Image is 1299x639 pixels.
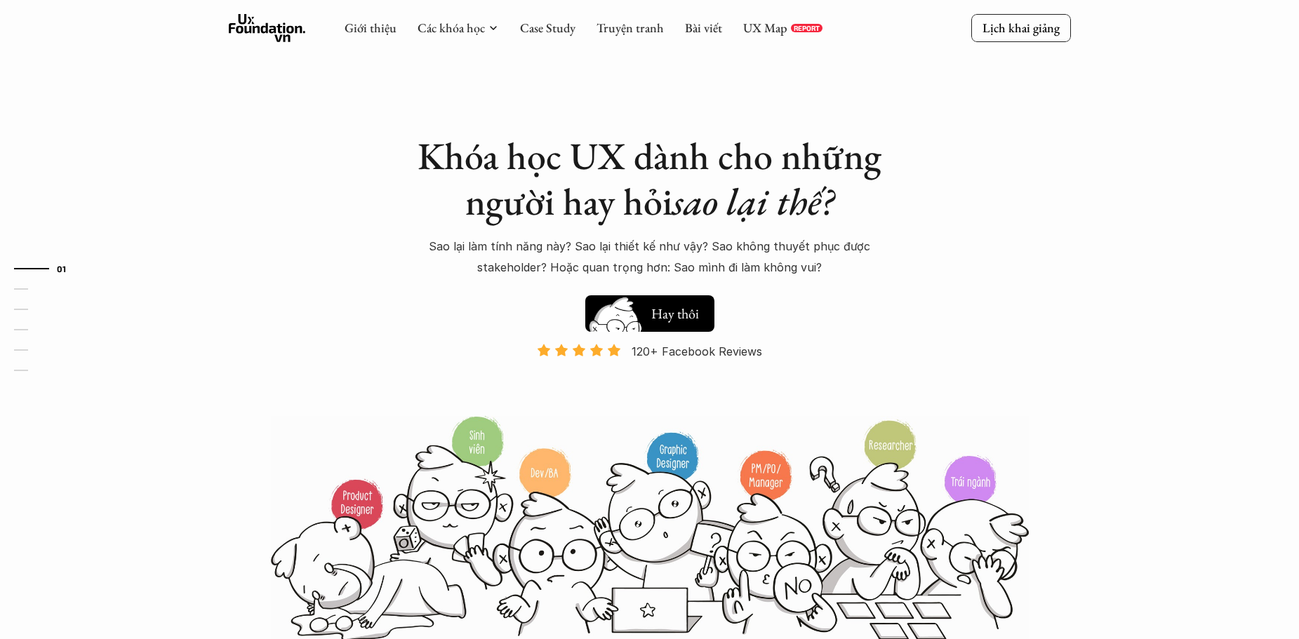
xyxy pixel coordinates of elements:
[794,24,820,32] p: REPORT
[597,20,664,36] a: Truyện tranh
[585,288,714,332] a: Hay thôi
[672,177,834,226] em: sao lại thế?
[411,236,888,278] p: Sao lại làm tính năng này? Sao lại thiết kế như vậy? Sao không thuyết phục được stakeholder? Hoặc...
[404,133,895,224] h1: Khóa học UX dành cho những người hay hỏi
[585,295,714,332] button: Hay thôi
[632,341,762,362] p: 120+ Facebook Reviews
[418,20,485,36] a: Các khóa học
[685,20,722,36] a: Bài viết
[982,20,1060,36] p: Lịch khai giảng
[345,20,397,36] a: Giới thiệu
[525,343,775,414] a: 120+ Facebook Reviews
[520,20,575,36] a: Case Study
[14,260,81,277] a: 01
[57,264,67,274] strong: 01
[743,20,787,36] a: UX Map
[971,14,1071,41] a: Lịch khai giảng
[791,24,822,32] a: REPORT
